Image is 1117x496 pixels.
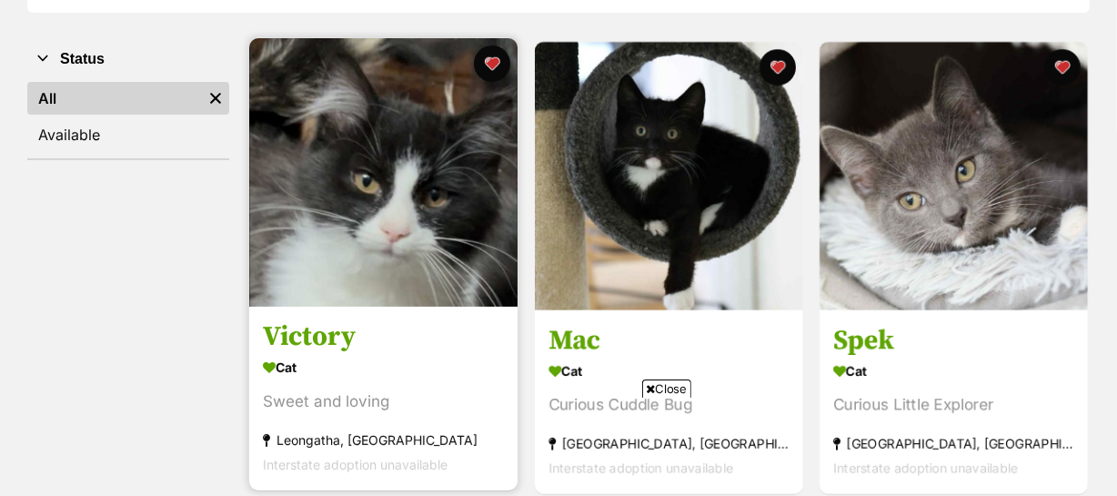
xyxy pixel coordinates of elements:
div: Sweet and loving [263,390,504,414]
h3: Mac [548,323,790,358]
div: Status [27,78,229,158]
div: [GEOGRAPHIC_DATA], [GEOGRAPHIC_DATA] [833,431,1074,456]
img: Mac [535,42,803,310]
div: Cat [263,354,504,380]
button: Status [27,47,229,71]
iframe: Advertisement [227,405,890,487]
div: Curious Cuddle Bug [548,393,790,418]
div: Cat [548,358,790,384]
button: favourite [759,49,795,86]
img: Victory [249,38,518,307]
button: favourite [474,46,510,82]
span: Close [642,380,691,398]
span: Interstate adoption unavailable [833,461,1018,476]
h3: Victory [263,319,504,354]
a: All [27,82,202,115]
h3: Spek [833,323,1074,358]
div: Curious Little Explorer [833,393,1074,418]
a: Spek Cat Curious Little Explorer [GEOGRAPHIC_DATA], [GEOGRAPHIC_DATA] Interstate adoption unavail... [820,309,1088,494]
button: favourite [1044,49,1081,86]
a: Available [27,118,229,151]
img: Spek [820,42,1088,310]
a: Remove filter [202,82,229,115]
div: Cat [833,358,1074,384]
